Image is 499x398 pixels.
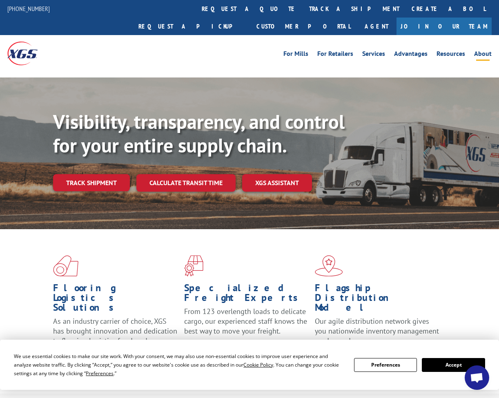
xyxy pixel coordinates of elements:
[422,358,485,372] button: Accept
[250,18,356,35] a: Customer Portal
[7,4,50,13] a: [PHONE_NUMBER]
[243,361,273,368] span: Cookie Policy
[465,365,489,390] div: Open chat
[53,109,345,158] b: Visibility, transparency, and control for your entire supply chain.
[53,174,130,191] a: Track shipment
[317,51,353,60] a: For Retailers
[283,51,308,60] a: For Mills
[474,51,492,60] a: About
[315,255,343,276] img: xgs-icon-flagship-distribution-model-red
[184,307,309,343] p: From 123 overlength loads to delicate cargo, our experienced staff knows the best way to move you...
[242,174,312,192] a: XGS ASSISTANT
[397,18,492,35] a: Join Our Team
[356,18,397,35] a: Agent
[315,316,439,345] span: Our agile distribution network gives you nationwide inventory management on demand.
[14,352,344,378] div: We use essential cookies to make our site work. With your consent, we may also use non-essential ...
[394,51,428,60] a: Advantages
[362,51,385,60] a: Services
[132,18,250,35] a: Request a pickup
[136,174,236,192] a: Calculate transit time
[86,370,114,377] span: Preferences
[53,283,178,316] h1: Flooring Logistics Solutions
[437,51,465,60] a: Resources
[184,283,309,307] h1: Specialized Freight Experts
[354,358,417,372] button: Preferences
[53,255,78,276] img: xgs-icon-total-supply-chain-intelligence-red
[184,255,203,276] img: xgs-icon-focused-on-flooring-red
[315,283,440,316] h1: Flagship Distribution Model
[53,316,177,345] span: As an industry carrier of choice, XGS has brought innovation and dedication to flooring logistics...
